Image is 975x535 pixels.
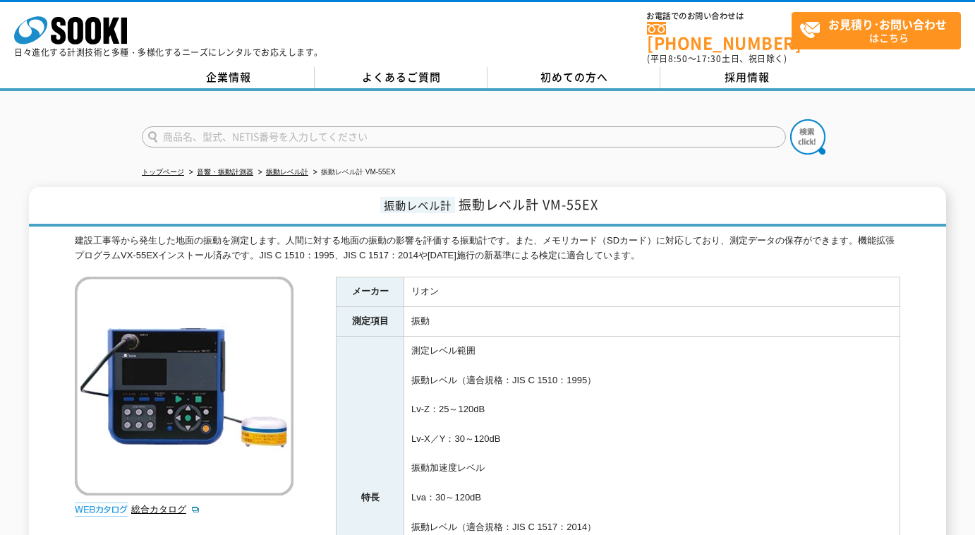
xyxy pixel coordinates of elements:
[799,13,960,48] span: はこちら
[266,168,308,176] a: 振動レベル計
[647,22,792,51] a: [PHONE_NUMBER]
[197,168,253,176] a: 音響・振動計測器
[790,119,825,155] img: btn_search.png
[647,52,787,65] span: (平日 ～ 土日、祝日除く)
[142,67,315,88] a: 企業情報
[404,277,900,307] td: リオン
[540,69,608,85] span: 初めての方へ
[792,12,961,49] a: お見積り･お問い合わせはこちら
[647,12,792,20] span: お電話でのお問い合わせは
[310,165,396,180] li: 振動レベル計 VM-55EX
[75,277,293,495] img: 振動レベル計 VM-55EX
[668,52,688,65] span: 8:50
[380,197,455,213] span: 振動レベル計
[660,67,833,88] a: 採用情報
[315,67,487,88] a: よくあるご質問
[142,168,184,176] a: トップページ
[828,16,947,32] strong: お見積り･お問い合わせ
[14,48,323,56] p: 日々進化する計測技術と多種・多様化するニーズにレンタルでお応えします。
[75,234,900,263] div: 建設工事等から発生した地面の振動を測定します。人間に対する地面の振動の影響を評価する振動計です。また、メモリカード（SDカード）に対応しており、測定データの保存ができます。機能拡張プログラムVX...
[487,67,660,88] a: 初めての方へ
[142,126,786,148] input: 商品名、型式、NETIS番号を入力してください
[131,504,200,515] a: 総合カタログ
[404,307,900,337] td: 振動
[337,277,404,307] th: メーカー
[75,503,128,517] img: webカタログ
[696,52,722,65] span: 17:30
[337,307,404,337] th: 測定項目
[459,195,598,214] span: 振動レベル計 VM-55EX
